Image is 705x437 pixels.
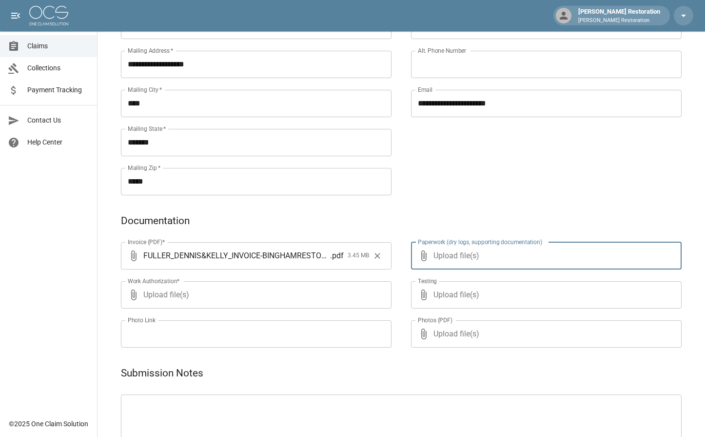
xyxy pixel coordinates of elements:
label: Photos (PDF) [418,316,452,324]
span: Upload file(s) [433,320,655,348]
label: Mailing City [128,85,162,94]
span: Payment Tracking [27,85,89,95]
span: 3.45 MB [348,251,369,261]
span: Help Center [27,137,89,147]
span: FULLER_DENNIS&KELLY_INVOICE-BINGHAMRESTORATION-PHX [143,250,330,261]
label: Mailing Zip [128,164,161,172]
div: © 2025 One Claim Solution [9,419,88,429]
label: Testing [418,277,437,285]
label: Mailing Address [128,46,173,55]
span: Claims [27,41,89,51]
span: . pdf [330,250,344,261]
button: Clear [370,249,385,263]
span: Upload file(s) [433,281,655,309]
span: Upload file(s) [143,281,365,309]
span: Upload file(s) [433,242,655,270]
span: Collections [27,63,89,73]
label: Mailing State [128,125,166,133]
span: Contact Us [27,115,89,125]
button: open drawer [6,6,25,25]
label: Photo Link [128,316,156,324]
label: Alt. Phone Number [418,46,466,55]
label: Work Authorization* [128,277,180,285]
label: Invoice (PDF)* [128,238,165,246]
label: Paperwork (dry logs, supporting documentation) [418,238,542,246]
label: Email [418,85,432,94]
img: ocs-logo-white-transparent.png [29,6,68,25]
div: [PERSON_NAME] Restoration [574,7,664,24]
p: [PERSON_NAME] Restoration [578,17,660,25]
